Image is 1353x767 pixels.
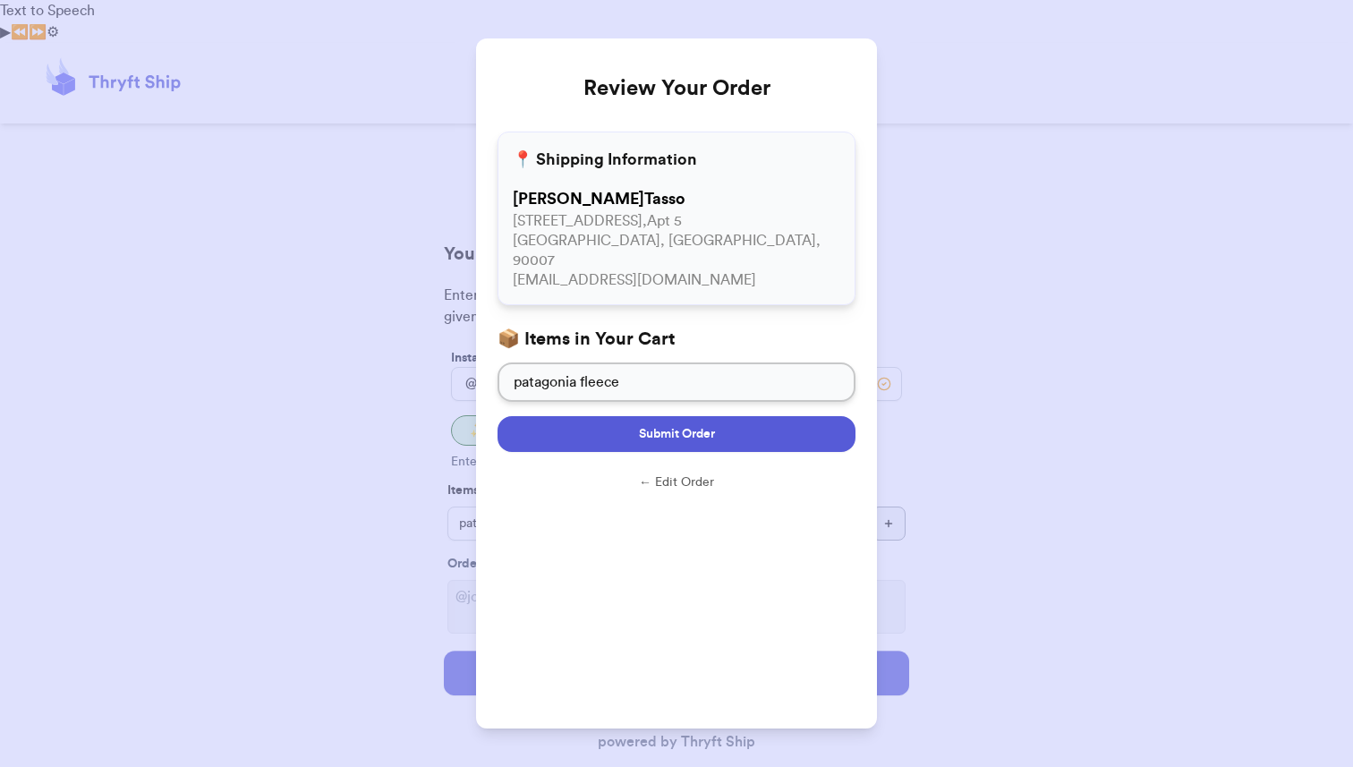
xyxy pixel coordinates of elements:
span: Submit Order [639,425,715,443]
span: [STREET_ADDRESS] [513,214,642,228]
p: patagonia fleece [514,371,839,393]
h2: Review Your Order [498,60,855,117]
button: ← Edit Order [498,473,855,491]
span: Tasso [644,191,685,207]
h3: 📦 Items in Your Cart [498,327,855,352]
p: [GEOGRAPHIC_DATA], [GEOGRAPHIC_DATA], 90007 [513,231,840,270]
button: Submit Order [498,416,855,452]
h3: 📍 Shipping Information [513,147,697,172]
span: , Apt 5 [642,214,682,228]
p: [EMAIL_ADDRESS][DOMAIN_NAME] [513,270,840,290]
span: [PERSON_NAME] [513,191,644,207]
